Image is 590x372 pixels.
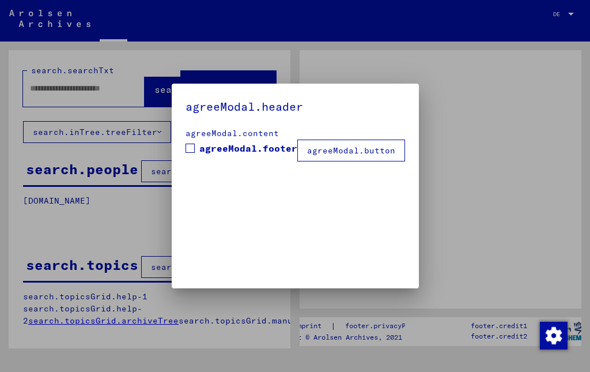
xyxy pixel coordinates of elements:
div: agreeModal.content [186,127,405,140]
span: agreeModal.footer [199,141,297,155]
h5: agreeModal.header [186,97,405,116]
img: Zustimmung ändern [540,322,568,350]
button: agreeModal.button [297,140,405,161]
div: Zustimmung ändern [539,321,567,349]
